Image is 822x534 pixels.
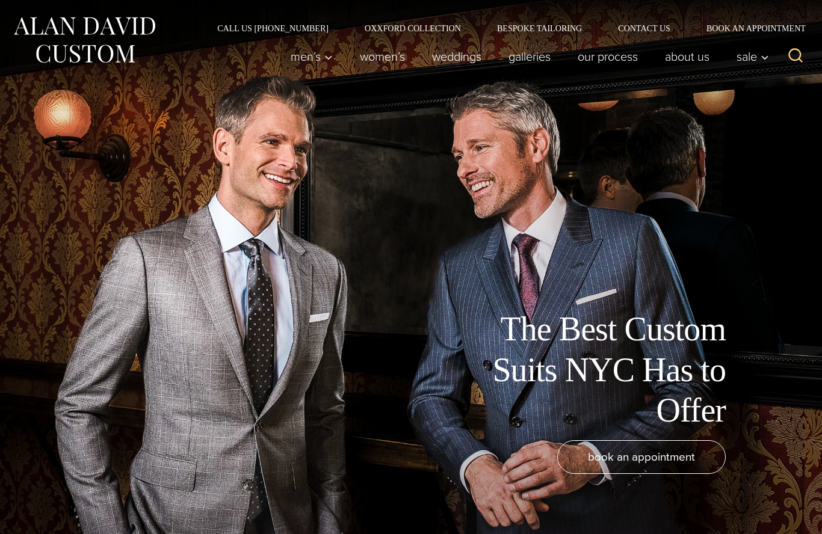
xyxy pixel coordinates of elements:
a: Bespoke Tailoring [479,24,600,32]
a: About Us [652,44,723,69]
a: Women’s [347,44,419,69]
nav: Secondary Navigation [199,24,810,32]
a: Contact Us [600,24,688,32]
a: Book an Appointment [688,24,810,32]
a: weddings [419,44,495,69]
span: Sale [737,51,769,63]
nav: Primary Navigation [277,44,776,69]
a: Galleries [495,44,564,69]
button: View Search Form [781,42,810,71]
a: book an appointment [557,440,726,474]
span: book an appointment [588,448,695,465]
a: Our Process [564,44,652,69]
img: Alan David Custom [12,13,156,67]
span: Men’s [291,51,333,63]
h1: The Best Custom Suits NYC Has to Offer [455,309,726,431]
a: Oxxford Collection [347,24,479,32]
a: Call Us [PHONE_NUMBER] [199,24,347,32]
